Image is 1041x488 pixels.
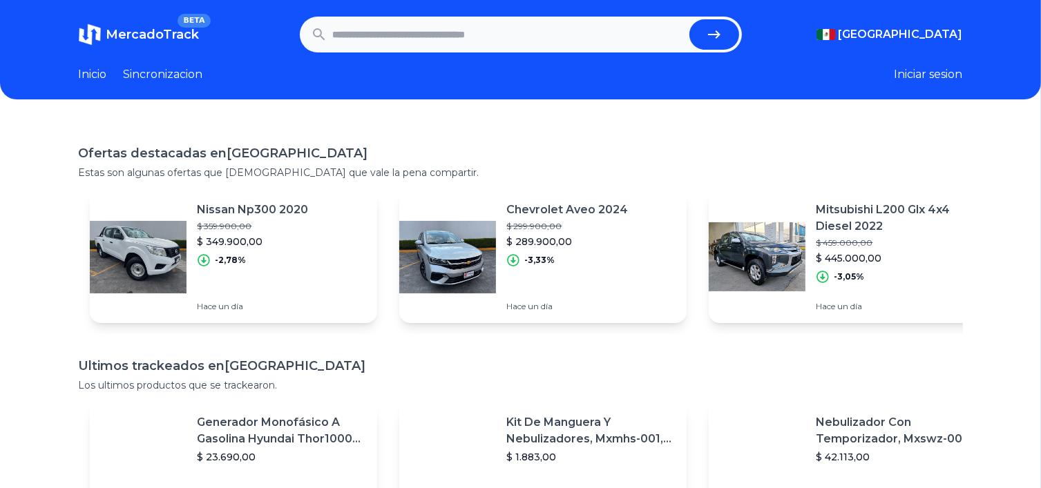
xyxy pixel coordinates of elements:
[198,301,309,312] p: Hace un día
[507,301,629,312] p: Hace un día
[816,414,985,447] p: Nebulizador Con Temporizador, Mxswz-009, 50m, 40 Boquillas
[816,237,985,248] p: $ 459.000,00
[124,66,203,83] a: Sincronizacion
[79,66,107,83] a: Inicio
[816,29,836,40] img: Mexico
[198,414,366,447] p: Generador Monofásico A Gasolina Hyundai Thor10000 P 11.5 Kw
[816,450,985,464] p: $ 42.113,00
[79,144,963,163] h1: Ofertas destacadas en [GEOGRAPHIC_DATA]
[399,191,687,323] a: Featured imageChevrolet Aveo 2024$ 299.900,00$ 289.900,00-3,33%Hace un día
[90,208,187,305] img: Featured image
[709,191,996,323] a: Featured imageMitsubishi L200 Glx 4x4 Diesel 2022$ 459.000,00$ 445.000,00-3,05%Hace un día
[507,202,629,218] p: Chevrolet Aveo 2024
[90,191,377,323] a: Featured imageNissan Np300 2020$ 359.900,00$ 349.900,00-2,78%Hace un día
[79,378,963,392] p: Los ultimos productos que se trackearon.
[816,251,985,265] p: $ 445.000,00
[79,23,101,46] img: MercadoTrack
[507,221,629,232] p: $ 299.900,00
[839,26,963,43] span: [GEOGRAPHIC_DATA]
[709,208,805,305] img: Featured image
[507,414,676,447] p: Kit De Manguera Y Nebulizadores, Mxmhs-001, 6m, 6 Tees, 8 Bo
[79,166,963,179] p: Estas son algunas ofertas que [DEMOGRAPHIC_DATA] que vale la pena compartir.
[816,26,963,43] button: [GEOGRAPHIC_DATA]
[834,271,865,282] p: -3,05%
[198,221,309,232] p: $ 359.900,00
[178,14,210,28] span: BETA
[895,66,963,83] button: Iniciar sesion
[507,450,676,464] p: $ 1.883,00
[106,27,200,42] span: MercadoTrack
[525,255,555,266] p: -3,33%
[816,202,985,235] p: Mitsubishi L200 Glx 4x4 Diesel 2022
[816,301,985,312] p: Hace un día
[198,235,309,248] p: $ 349.900,00
[79,356,963,375] h1: Ultimos trackeados en [GEOGRAPHIC_DATA]
[507,235,629,248] p: $ 289.900,00
[79,23,200,46] a: MercadoTrackBETA
[198,450,366,464] p: $ 23.690,00
[399,208,496,305] img: Featured image
[198,202,309,218] p: Nissan Np300 2020
[216,255,247,266] p: -2,78%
